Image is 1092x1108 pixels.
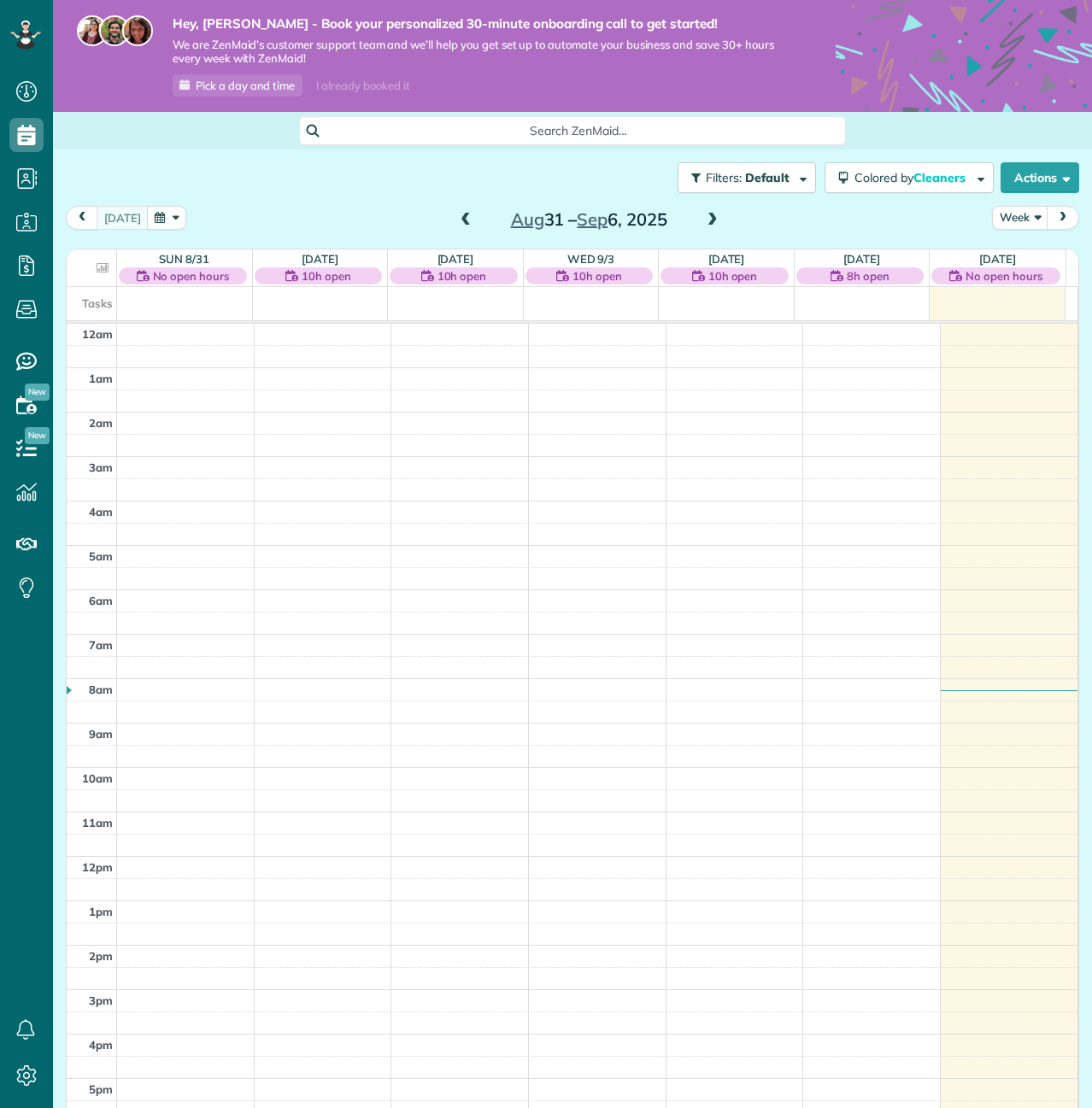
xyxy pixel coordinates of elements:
span: Colored by [854,170,972,185]
div: I already booked it [306,75,420,97]
span: 10am [82,771,113,785]
span: 1am [89,372,113,385]
a: Filters: Default [669,162,816,193]
span: 2pm [89,949,113,963]
span: 4pm [89,1038,113,1052]
span: 4am [89,505,113,519]
a: [DATE] [708,252,745,266]
span: 6am [89,594,113,607]
span: New [25,384,50,401]
span: 12am [82,327,113,341]
span: Filters: [706,170,742,185]
a: [DATE] [979,252,1016,266]
img: michelle-19f622bdf1676172e81f8f8fba1fb50e276960ebfe0243fe18214015130c80e4.jpg [122,15,153,46]
span: 2am [89,416,113,430]
strong: Hey, [PERSON_NAME] - Book your personalized 30-minute onboarding call to get started! [173,15,784,32]
span: Aug [511,208,544,230]
span: 9am [89,727,113,741]
span: 10h open [572,267,622,284]
button: Filters: Default [678,162,816,193]
span: Default [745,170,790,185]
span: 8am [89,683,113,696]
a: [DATE] [437,252,474,266]
a: [DATE] [843,252,880,266]
button: Week [992,206,1048,229]
span: 5am [89,549,113,563]
span: Tasks [82,296,113,310]
button: prev [66,206,98,229]
span: Cleaners [913,170,968,185]
span: 10h open [302,267,351,284]
h2: 31 – 6, 2025 [482,210,696,229]
span: 10h open [437,267,487,284]
button: Actions [1001,162,1079,193]
a: Pick a day and time [173,74,302,97]
a: Sun 8/31 [159,252,209,266]
span: 3am [89,460,113,474]
a: [DATE] [302,252,338,266]
button: Colored byCleaners [825,162,994,193]
span: 3pm [89,994,113,1007]
span: New [25,427,50,444]
button: [DATE] [97,206,149,229]
span: 1pm [89,905,113,918]
button: next [1047,206,1079,229]
span: We are ZenMaid’s customer support team and we’ll help you get set up to automate your business an... [173,38,784,67]
span: 10h open [708,267,758,284]
span: 11am [82,816,113,830]
span: Pick a day and time [196,79,295,92]
span: 5pm [89,1082,113,1096]
span: 8h open [847,267,889,284]
img: jorge-587dff0eeaa6aab1f244e6dc62b8924c3b6ad411094392a53c71c6c4a576187d.jpg [99,15,130,46]
span: No open hours [966,267,1042,284]
span: No open hours [153,267,230,284]
span: 7am [89,638,113,652]
a: Wed 9/3 [567,252,615,266]
span: Sep [577,208,608,230]
img: maria-72a9807cf96188c08ef61303f053569d2e2a8a1cde33d635c8a3ac13582a053d.jpg [77,15,108,46]
span: 12pm [82,860,113,874]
